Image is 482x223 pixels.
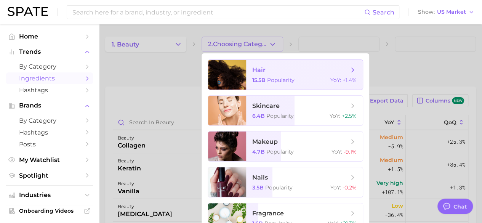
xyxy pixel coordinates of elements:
span: Industries [19,192,80,199]
span: YoY : [330,184,341,191]
span: by Category [19,117,80,124]
span: Popularity [266,112,294,119]
span: Brands [19,102,80,109]
span: Onboarding Videos [19,207,80,214]
a: Spotlight [6,170,93,181]
button: ShowUS Market [416,7,476,17]
button: Brands [6,100,93,111]
span: Ingredients [19,75,80,82]
span: Popularity [267,77,295,83]
span: -9.1% [344,148,357,155]
span: Show [418,10,435,14]
span: by Category [19,63,80,70]
span: skincare [252,102,280,109]
span: 15.5b [252,77,266,83]
a: Onboarding Videos [6,205,93,217]
span: Hashtags [19,87,80,94]
a: Posts [6,138,93,150]
span: US Market [437,10,466,14]
a: Ingredients [6,72,93,84]
span: nails [252,174,268,181]
span: 4.7b [252,148,265,155]
span: YoY : [330,77,341,83]
span: YoY : [330,112,340,119]
span: fragrance [252,210,284,217]
span: hair [252,66,266,74]
span: +2.5% [342,112,357,119]
span: Posts [19,141,80,148]
button: Industries [6,189,93,201]
a: Home [6,30,93,42]
button: Trends [6,46,93,58]
span: Search [373,9,394,16]
span: Hashtags [19,129,80,136]
span: Spotlight [19,172,80,179]
span: Popularity [266,148,294,155]
span: 3.5b [252,184,264,191]
span: Popularity [265,184,293,191]
span: makeup [252,138,278,145]
input: Search here for a brand, industry, or ingredient [72,6,364,19]
span: Home [19,33,80,40]
img: SPATE [8,7,48,16]
a: by Category [6,115,93,127]
a: Hashtags [6,84,93,96]
span: 6.4b [252,112,265,119]
span: Trends [19,48,80,55]
a: My Watchlist [6,154,93,166]
a: Hashtags [6,127,93,138]
span: -0.2% [343,184,357,191]
span: +1.4% [343,77,357,83]
span: YoY : [331,148,342,155]
span: My Watchlist [19,156,80,164]
a: by Category [6,61,93,72]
